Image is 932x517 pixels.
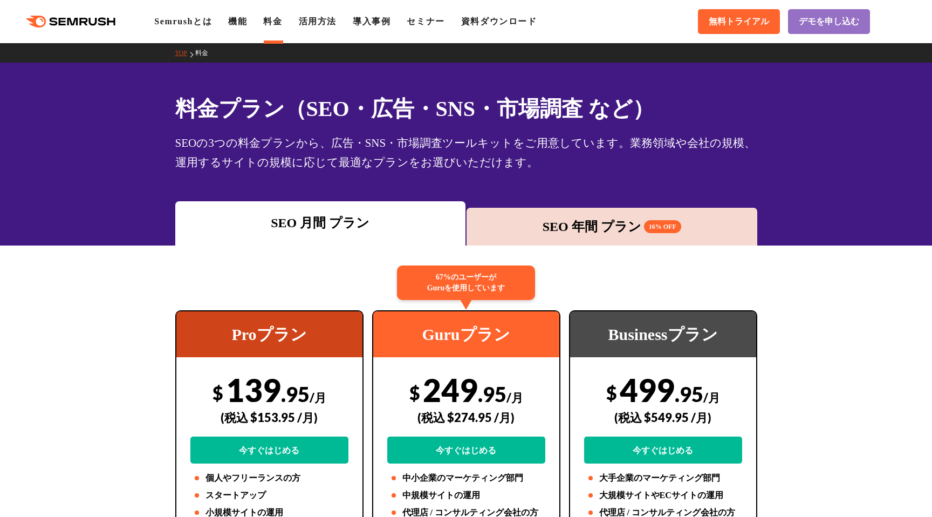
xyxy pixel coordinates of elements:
[228,17,247,26] a: 機能
[175,133,757,172] div: SEOの3つの料金プランから、広告・SNS・市場調査ツールキットをご用意しています。業務領域や会社の規模、運用するサイトの規模に応じて最適なプランをお選びいただけます。
[478,382,506,406] span: .95
[407,17,444,26] a: セミナー
[409,382,420,404] span: $
[461,17,537,26] a: 資料ダウンロード
[799,16,859,28] span: デモを申し込む
[387,489,545,502] li: 中規模サイトの運用
[506,390,523,405] span: /月
[213,382,223,404] span: $
[675,382,703,406] span: .95
[606,382,617,404] span: $
[584,489,742,502] li: 大規模サイトやECサイトの運用
[281,382,310,406] span: .95
[154,17,212,26] a: Semrushとは
[176,311,362,357] div: Proプラン
[387,371,545,464] div: 249
[175,93,757,125] h1: 料金プラン（SEO・広告・SNS・市場調査 など）
[387,398,545,437] div: (税込 $274.95 /月)
[190,398,348,437] div: (税込 $153.95 /月)
[788,9,870,34] a: デモを申し込む
[373,311,559,357] div: Guruプラン
[584,437,742,464] a: 今すぐはじめる
[353,17,390,26] a: 導入事例
[190,472,348,485] li: 個人やフリーランスの方
[263,17,282,26] a: 料金
[181,213,461,233] div: SEO 月間 プラン
[584,398,742,437] div: (税込 $549.95 /月)
[387,437,545,464] a: 今すぐはじめる
[472,217,752,236] div: SEO 年間 プラン
[703,390,720,405] span: /月
[570,311,756,357] div: Businessプラン
[584,371,742,464] div: 499
[299,17,337,26] a: 活用方法
[190,489,348,502] li: スタートアップ
[190,437,348,464] a: 今すぐはじめる
[310,390,326,405] span: /月
[175,49,195,57] a: TOP
[397,266,535,300] div: 67%のユーザーが Guruを使用しています
[584,472,742,485] li: 大手企業のマーケティング部門
[387,472,545,485] li: 中小企業のマーケティング部門
[644,220,681,233] span: 16% OFF
[190,371,348,464] div: 139
[698,9,780,34] a: 無料トライアル
[709,16,769,28] span: 無料トライアル
[195,49,216,57] a: 料金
